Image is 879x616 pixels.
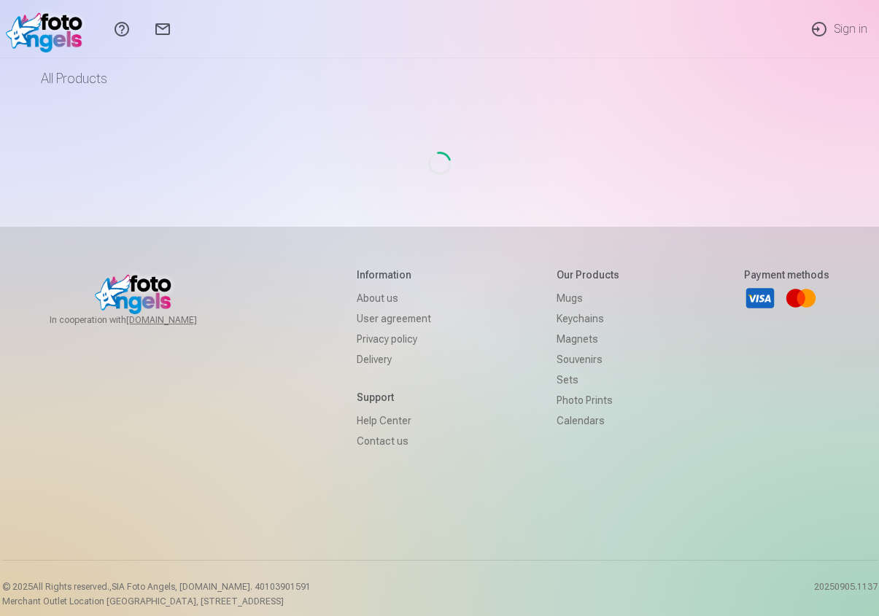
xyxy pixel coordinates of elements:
span: In cooperation with [50,314,232,326]
h5: Payment methods [744,268,829,282]
a: Keychains [557,308,619,329]
h5: Support [357,390,431,405]
a: Mastercard [785,282,817,314]
a: About us [357,288,431,308]
img: /v1 [6,6,90,52]
a: Help Center [357,410,431,431]
a: Sets [557,370,619,390]
a: Delivery [357,349,431,370]
h5: Our products [557,268,619,282]
a: Privacy policy [357,329,431,349]
h5: Information [357,268,431,282]
p: Merchant Outlet Location [GEOGRAPHIC_DATA], [STREET_ADDRESS] [2,596,311,607]
p: © 2025 All Rights reserved. , [2,581,311,593]
a: Visa [744,282,776,314]
a: [DOMAIN_NAME] [126,314,232,326]
a: Magnets [557,329,619,349]
a: User agreement [357,308,431,329]
span: SIA Foto Angels, [DOMAIN_NAME]. 40103901591 [112,582,311,592]
a: Calendars [557,410,619,431]
a: Photo prints [557,390,619,410]
a: Souvenirs [557,349,619,370]
a: Mugs [557,288,619,308]
p: 20250905.1137 [814,581,878,607]
a: Contact us [357,431,431,451]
